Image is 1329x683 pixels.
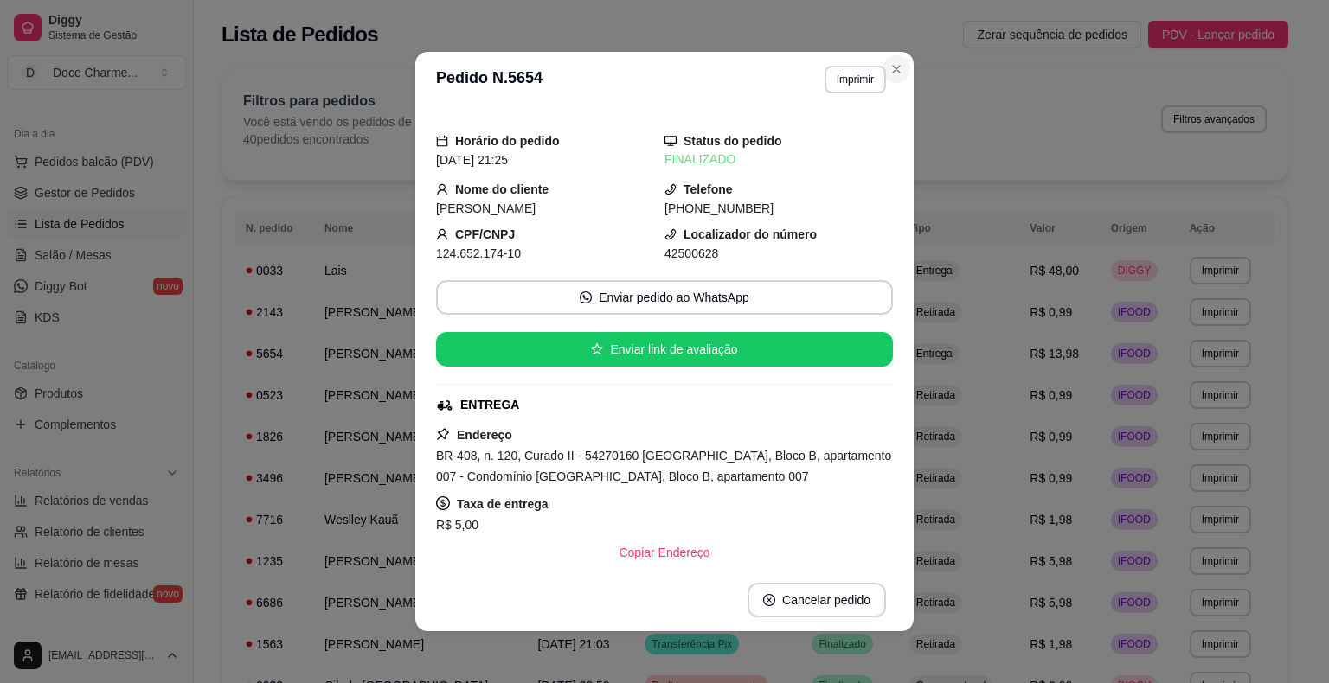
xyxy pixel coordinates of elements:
strong: Telefone [684,182,733,196]
strong: Nome do cliente [455,182,549,196]
span: phone [664,183,677,195]
button: starEnviar link de avaliação [436,332,893,367]
span: 42500628 [664,246,718,260]
span: calendar [436,135,448,147]
button: Copiar Endereço [605,535,723,570]
div: ENTREGA [460,396,519,414]
span: [DATE] 21:25 [436,153,508,167]
strong: CPF/CNPJ [455,227,515,241]
span: whats-app [580,291,592,303]
strong: Horário do pedido [455,134,560,148]
button: close-circleCancelar pedido [748,583,886,617]
div: FINALIZADO [664,150,893,169]
span: [PHONE_NUMBER] [664,201,774,215]
strong: Endereço [457,428,512,442]
button: Imprimir [825,66,886,93]
span: user [436,183,448,195]
button: Close [883,55,910,83]
span: star [591,343,603,355]
span: phone [664,228,677,240]
strong: Taxa de entrega [457,497,549,511]
span: user [436,228,448,240]
span: 124.652.174-10 [436,246,521,260]
strong: Localizador do número [684,227,817,241]
h3: Pedido N. 5654 [436,66,543,93]
span: BR-408, n. 120, Curado II - 54270160 [GEOGRAPHIC_DATA], Bloco B, apartamento 007 - Condomínio [GE... [436,449,891,483]
span: pushpin [436,427,450,441]
span: [PERSON_NAME] [436,201,536,215]
button: whats-appEnviar pedido ao WhatsApp [436,280,893,315]
span: desktop [664,135,677,147]
span: R$ 5,00 [436,518,478,532]
span: dollar [436,496,450,510]
span: close-circle [763,594,775,606]
strong: Status do pedido [684,134,782,148]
